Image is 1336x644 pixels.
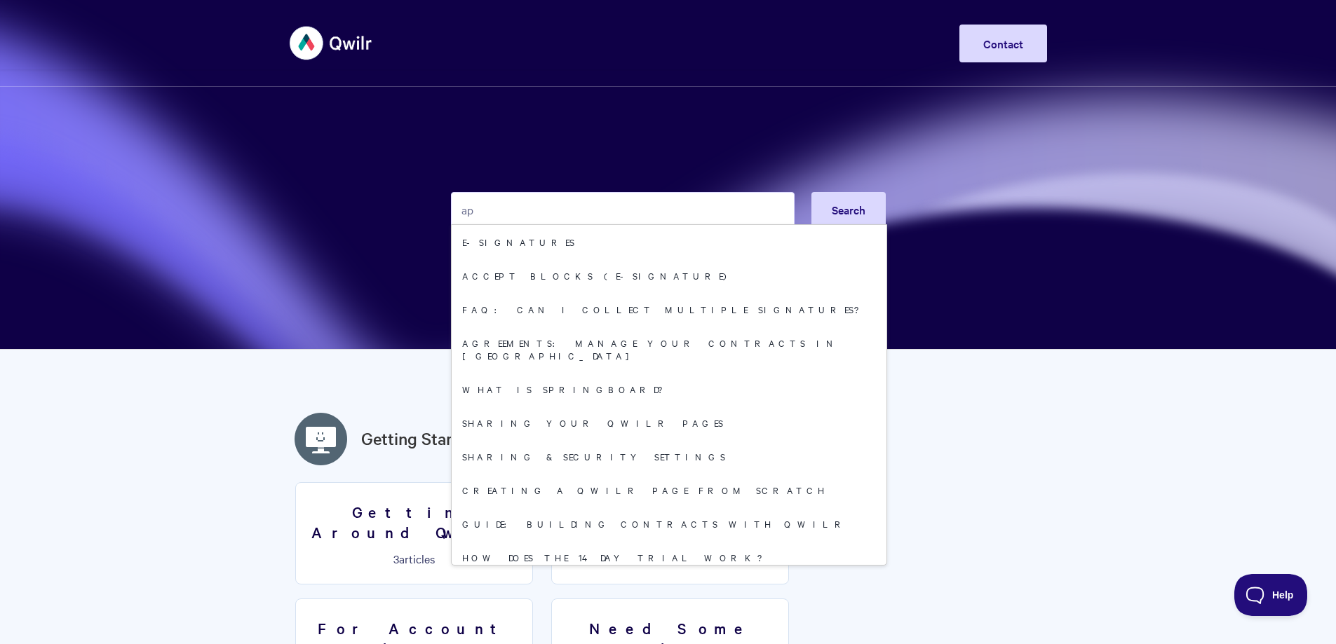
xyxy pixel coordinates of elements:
[452,372,886,406] a: What is Springboard?
[393,551,399,566] span: 3
[451,192,795,227] input: Search the knowledge base
[452,507,886,540] a: Guide: Building Contracts with Qwilr
[1234,574,1308,616] iframe: Toggle Customer Support
[832,202,865,217] span: Search
[959,25,1047,62] a: Contact
[290,17,373,69] img: Qwilr Help Center
[361,426,477,451] a: Getting Started
[295,482,533,584] a: Getting Around Qwilr 3articles
[304,552,524,565] p: articles
[452,540,886,574] a: How does the 14 day trial work?
[452,292,886,326] a: FAQ: Can I collect multiple signatures?
[304,502,524,542] h3: Getting Around Qwilr
[452,473,886,507] a: Creating a Qwilr Page from Scratch
[452,259,886,292] a: Accept Blocks (E-Signature)
[811,192,886,227] button: Search
[452,439,886,473] a: Sharing & Security Settings
[452,406,886,439] a: Sharing your Qwilr Pages
[452,326,886,372] a: Agreements: Manage your Contracts in [GEOGRAPHIC_DATA]
[452,225,886,259] a: E-signatures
